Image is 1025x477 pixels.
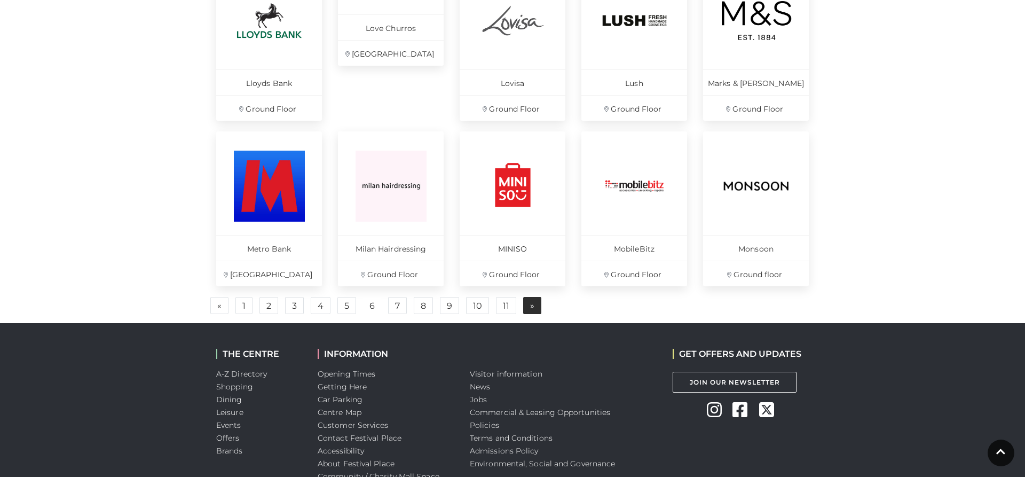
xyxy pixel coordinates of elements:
[673,349,801,359] h2: GET OFFERS AND UPDATES
[318,382,367,392] a: Getting Here
[530,302,534,309] span: »
[470,446,539,456] a: Admissions Policy
[414,297,433,314] a: 8
[581,95,687,121] p: Ground Floor
[216,369,267,379] a: A-Z Directory
[363,298,381,315] a: 6
[318,459,395,468] a: About Festival Place
[216,95,322,121] p: Ground Floor
[216,408,243,417] a: Leisure
[460,261,565,286] p: Ground Floor
[338,235,444,261] p: Milan Hairdressing
[338,261,444,286] p: Ground Floor
[470,420,499,430] a: Policies
[470,433,553,443] a: Terms and Conditions
[318,433,401,443] a: Contact Festival Place
[496,297,516,314] a: 11
[337,297,356,314] a: 5
[703,235,809,261] p: Monsoon
[470,382,490,392] a: News
[216,420,241,430] a: Events
[470,369,542,379] a: Visitor information
[259,297,278,314] a: 2
[216,433,240,443] a: Offers
[523,297,541,314] a: Next
[216,349,302,359] h2: THE CENTRE
[703,261,809,286] p: Ground floor
[216,395,242,404] a: Dining
[388,297,407,314] a: 7
[470,395,487,404] a: Jobs
[581,235,687,261] p: MobileBitz
[318,369,375,379] a: Opening Times
[311,297,330,314] a: 4
[581,261,687,286] p: Ground Floor
[673,372,797,393] a: Join Our Newsletter
[703,131,809,286] a: Monsoon Ground floor
[216,69,322,95] p: Lloyds Bank
[460,95,565,121] p: Ground Floor
[470,459,615,468] a: Environmental, Social and Governance
[581,131,687,286] a: MobileBitz Ground Floor
[460,131,565,286] a: MINISO Ground Floor
[285,297,304,314] a: 3
[470,408,610,417] a: Commercial & Leasing Opportunities
[440,297,459,314] a: 9
[338,131,444,286] a: Milan Hairdressing Ground Floor
[217,302,222,309] span: «
[216,261,322,286] p: [GEOGRAPHIC_DATA]
[216,235,322,261] p: Metro Bank
[338,40,444,66] p: [GEOGRAPHIC_DATA]
[216,446,243,456] a: Brands
[318,446,364,456] a: Accessibility
[235,297,253,314] a: 1
[460,235,565,261] p: MINISO
[216,131,322,286] a: Metro Bank [GEOGRAPHIC_DATA]
[318,395,362,404] a: Car Parking
[466,297,489,314] a: 10
[318,349,454,359] h2: INFORMATION
[318,408,361,417] a: Centre Map
[460,69,565,95] p: Lovisa
[210,297,228,314] a: Previous
[703,69,809,95] p: Marks & [PERSON_NAME]
[338,14,444,40] p: Love Churros
[703,95,809,121] p: Ground Floor
[216,382,253,392] a: Shopping
[318,420,389,430] a: Customer Services
[581,69,687,95] p: Lush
